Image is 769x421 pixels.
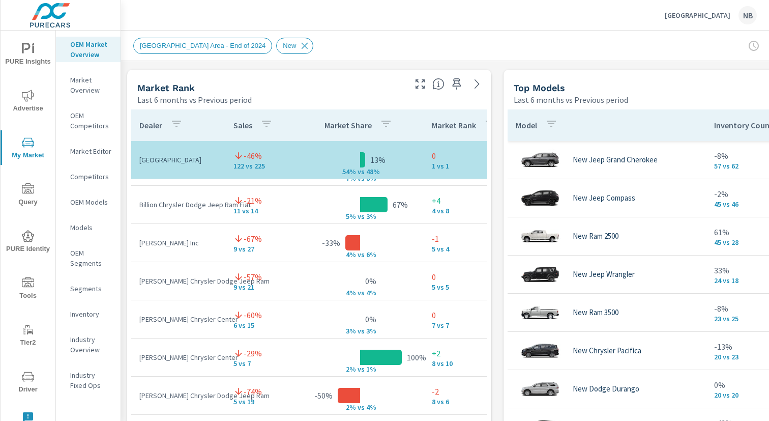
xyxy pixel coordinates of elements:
[139,200,217,210] p: Billion Chrysler Dodge Jeep Ram Fiat
[70,370,112,390] p: Industry Fixed Ops
[432,309,516,321] p: 0
[361,364,386,374] p: s 1%
[361,167,386,176] p: s 48%
[70,39,112,60] p: OEM Market Overview
[233,207,288,215] p: 11 vs 14
[70,309,112,319] p: Inventory
[56,245,121,271] div: OEM Segments
[4,324,52,349] span: Tier2
[324,120,372,130] p: Market Share
[4,183,52,208] span: Query
[70,284,112,294] p: Segments
[139,314,217,324] p: [PERSON_NAME] Chrysler Center
[56,108,121,133] div: OEM Competitors
[335,288,361,297] p: 4% v
[432,150,516,162] p: 0
[432,347,516,359] p: +2
[520,297,560,328] img: glamour
[4,371,52,396] span: Driver
[412,76,428,92] button: Make Fullscreen
[56,37,121,62] div: OEM Market Overview
[361,212,386,221] p: s 3%
[573,270,635,279] p: New Jeep Wrangler
[56,220,121,235] div: Models
[432,385,516,398] p: -2
[244,347,262,359] p: -29%
[335,212,361,221] p: 5% v
[573,232,618,241] p: New Ram 2500
[4,136,52,161] span: My Market
[56,194,121,210] div: OEM Models
[432,120,476,130] p: Market Rank
[4,230,52,255] span: PURE Identity
[573,346,641,355] p: New Chrysler Pacifica
[361,250,386,259] p: s 6%
[520,259,560,290] img: glamour
[244,233,262,245] p: -67%
[134,42,272,49] span: [GEOGRAPHIC_DATA] Area - End of 2024
[4,90,52,115] span: Advertise
[233,162,288,170] p: 122 vs 225
[233,359,288,368] p: 5 vs 7
[56,72,121,98] div: Market Overview
[70,146,112,156] p: Market Editor
[738,6,757,24] div: NB
[233,398,288,406] p: 5 vs 19
[432,162,516,170] p: 1 vs 1
[139,276,217,286] p: [PERSON_NAME] Chrysler Dodge Jeep Ram
[432,245,516,253] p: 5 vs 4
[70,222,112,233] p: Models
[56,332,121,357] div: Industry Overview
[70,172,112,182] p: Competitors
[335,167,361,176] p: 54% v
[56,144,121,159] div: Market Editor
[335,364,361,374] p: 2% v
[137,82,195,93] h5: Market Rank
[276,38,313,54] div: New
[233,283,288,291] p: 9 vs 21
[139,352,217,362] p: [PERSON_NAME] Chrysler Center
[520,335,560,366] img: glamour
[335,403,361,412] p: 2% v
[432,271,516,283] p: 0
[514,94,628,106] p: Last 6 months vs Previous period
[137,94,252,106] p: Last 6 months vs Previous period
[56,169,121,184] div: Competitors
[361,288,386,297] p: s 4%
[432,321,516,329] p: 7 vs 7
[244,150,262,162] p: -46%
[516,120,537,130] p: Model
[432,194,516,207] p: +4
[432,207,516,215] p: 4 vs 8
[233,321,288,329] p: 6 vs 15
[520,374,560,404] img: glamour
[432,283,516,291] p: 5 vs 5
[335,326,361,335] p: 3% v
[573,193,635,203] p: New Jeep Compass
[4,277,52,302] span: Tools
[469,76,485,92] a: See more details in report
[361,403,386,412] p: s 4%
[244,271,262,283] p: -57%
[139,238,217,248] p: [PERSON_NAME] Inc
[407,351,426,363] p: 100%
[244,385,262,398] p: -74%
[70,334,112,355] p: Industry Overview
[4,43,52,68] span: PURE Insights
[361,326,386,335] p: s 3%
[244,309,262,321] p: -60%
[665,11,730,20] p: [GEOGRAPHIC_DATA]
[449,76,465,92] span: Save this to your personalized report
[432,398,516,406] p: 8 vs 6
[370,154,386,166] p: 13%
[70,75,112,95] p: Market Overview
[139,155,217,165] p: [GEOGRAPHIC_DATA]
[56,368,121,393] div: Industry Fixed Ops
[514,82,565,93] h5: Top Models
[573,384,639,394] p: New Dodge Durango
[520,145,560,175] img: glamour
[322,237,340,249] p: -33%
[139,390,217,401] p: [PERSON_NAME] Chrysler Dodge Jeep Ram
[233,245,288,253] p: 9 vs 27
[335,250,361,259] p: 4% v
